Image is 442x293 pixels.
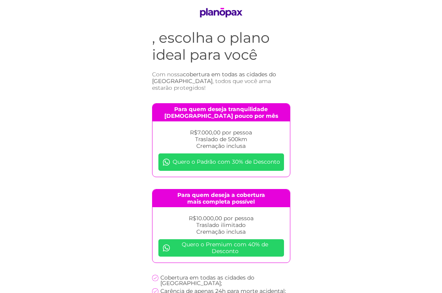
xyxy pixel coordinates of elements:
p: Cobertura em todas as cidades do [GEOGRAPHIC_DATA]; [160,275,290,286]
h4: Para quem deseja a cobertura mais completa possível [152,189,290,208]
p: R$7.000,00 por pessoa Traslado de 500km Cremação inclusa [158,129,284,149]
img: check icon [152,275,158,281]
a: Quero o Padrão com 30% de Desconto [158,153,284,171]
img: logo PlanoPax [197,8,245,17]
img: whatsapp [162,244,170,252]
h1: , escolha o plano ideal para você [152,29,290,63]
h4: Para quem deseja tranquilidade [DEMOGRAPHIC_DATA] pouco por mês [152,104,290,122]
p: R$10.000,00 por pessoa Traslado ilimitado Cremação inclusa [158,215,284,235]
img: whatsapp [162,158,170,166]
span: cobertura em todas as cidades do [GEOGRAPHIC_DATA] [152,71,276,85]
a: Quero o Premium com 40% de Desconto [158,239,284,257]
h3: Com nossa , todos que você ama estarão protegidos! [152,71,290,91]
